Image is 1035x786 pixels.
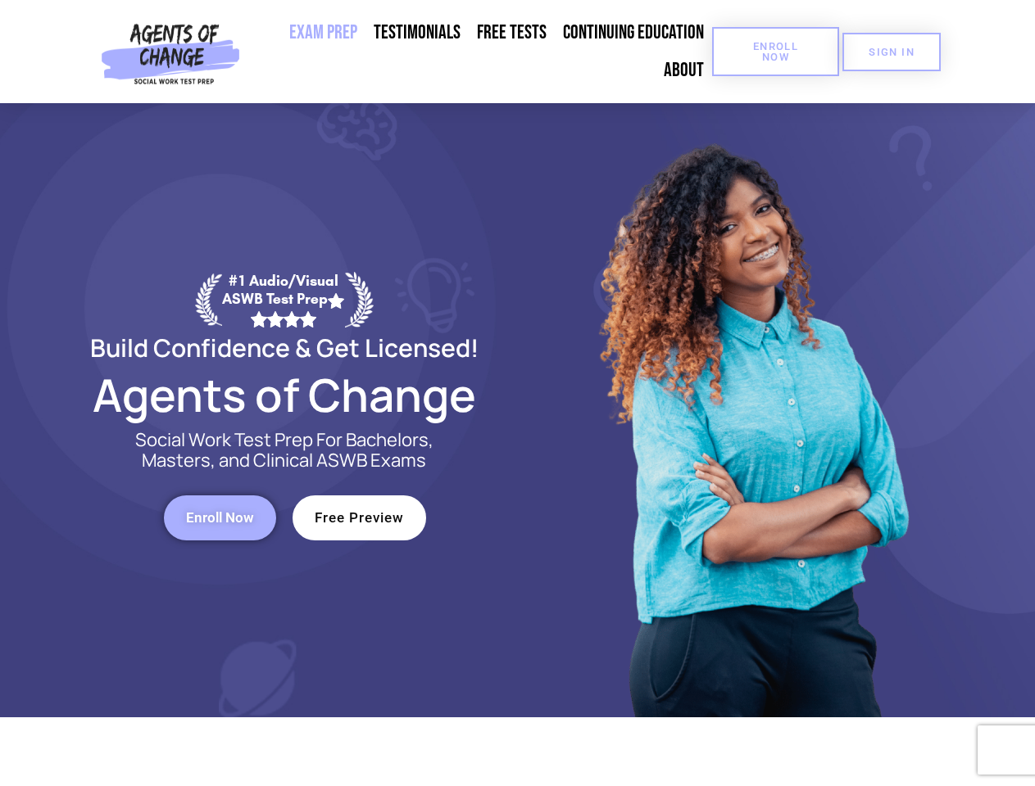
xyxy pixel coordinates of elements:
h2: Agents of Change [51,376,518,413]
a: About [656,52,712,89]
a: Enroll Now [712,27,839,76]
a: Free Preview [293,495,426,540]
a: Exam Prep [281,14,365,52]
nav: Menu [247,14,712,89]
span: Enroll Now [738,41,813,62]
a: Enroll Now [164,495,276,540]
p: Social Work Test Prep For Bachelors, Masters, and Clinical ASWB Exams [116,430,452,471]
span: Free Preview [315,511,404,525]
a: Free Tests [469,14,555,52]
h2: Build Confidence & Get Licensed! [51,336,518,359]
span: SIGN IN [869,47,915,57]
a: Continuing Education [555,14,712,52]
div: #1 Audio/Visual ASWB Test Prep [222,272,345,327]
span: Enroll Now [186,511,254,525]
img: Website Image 1 (1) [588,103,915,717]
a: Testimonials [365,14,469,52]
a: SIGN IN [842,33,941,71]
